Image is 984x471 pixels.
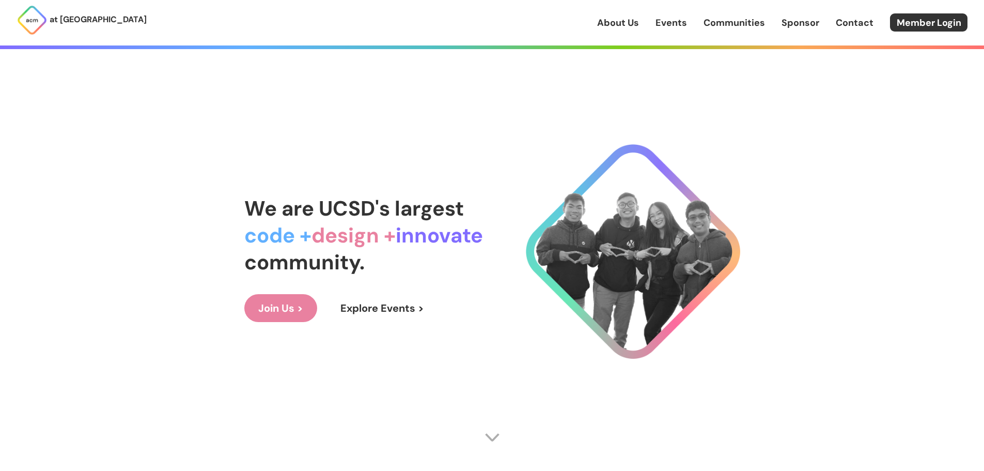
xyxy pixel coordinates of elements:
[836,16,873,29] a: Contact
[50,13,147,26] p: at [GEOGRAPHIC_DATA]
[526,144,740,359] img: Cool Logo
[17,5,48,36] img: ACM Logo
[597,16,639,29] a: About Us
[704,16,765,29] a: Communities
[655,16,687,29] a: Events
[485,430,500,445] img: Scroll Arrow
[17,5,147,36] a: at [GEOGRAPHIC_DATA]
[326,294,438,322] a: Explore Events >
[782,16,819,29] a: Sponsor
[244,195,464,222] span: We are UCSD's largest
[244,294,317,322] a: Join Us >
[311,222,396,249] span: design +
[396,222,483,249] span: innovate
[244,222,311,249] span: code +
[890,13,967,32] a: Member Login
[244,249,365,276] span: community.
